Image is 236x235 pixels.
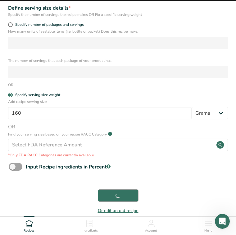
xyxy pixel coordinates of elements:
input: Type your serving size here [8,107,192,119]
div: Specify serving size weight [15,93,60,97]
iframe: Intercom live chat [215,214,230,229]
div: Define serving size details [8,4,228,12]
div: OR [8,82,228,88]
p: How many units of sealable items (i.e. bottle or packet) Does this recipe make. [8,29,228,34]
div: Specify the number of servings the recipe makes OR Fix a specific serving weight [8,12,228,17]
p: Find your serving size based on your recipe RACC Category [8,131,107,137]
span: Recipes [24,228,34,233]
p: The number of servings that each package of your product has. [8,58,228,63]
div: Select FDA Reference Amount [12,141,82,149]
a: Account [145,217,157,233]
a: Or edit an old recipe [98,208,138,214]
span: Ingredients [82,228,98,233]
p: Add recipe serving size. [8,99,228,104]
a: Recipes [24,217,34,233]
span: Menu [204,228,212,233]
div: Input Recipe ingredients in Percent [26,163,111,171]
span: OR [8,123,228,131]
span: Account [145,228,157,233]
span: Specify number of packages and servings [13,22,84,27]
a: Ingredients [82,217,98,233]
p: *Only FDA RACC Categories are currently available [8,152,228,158]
